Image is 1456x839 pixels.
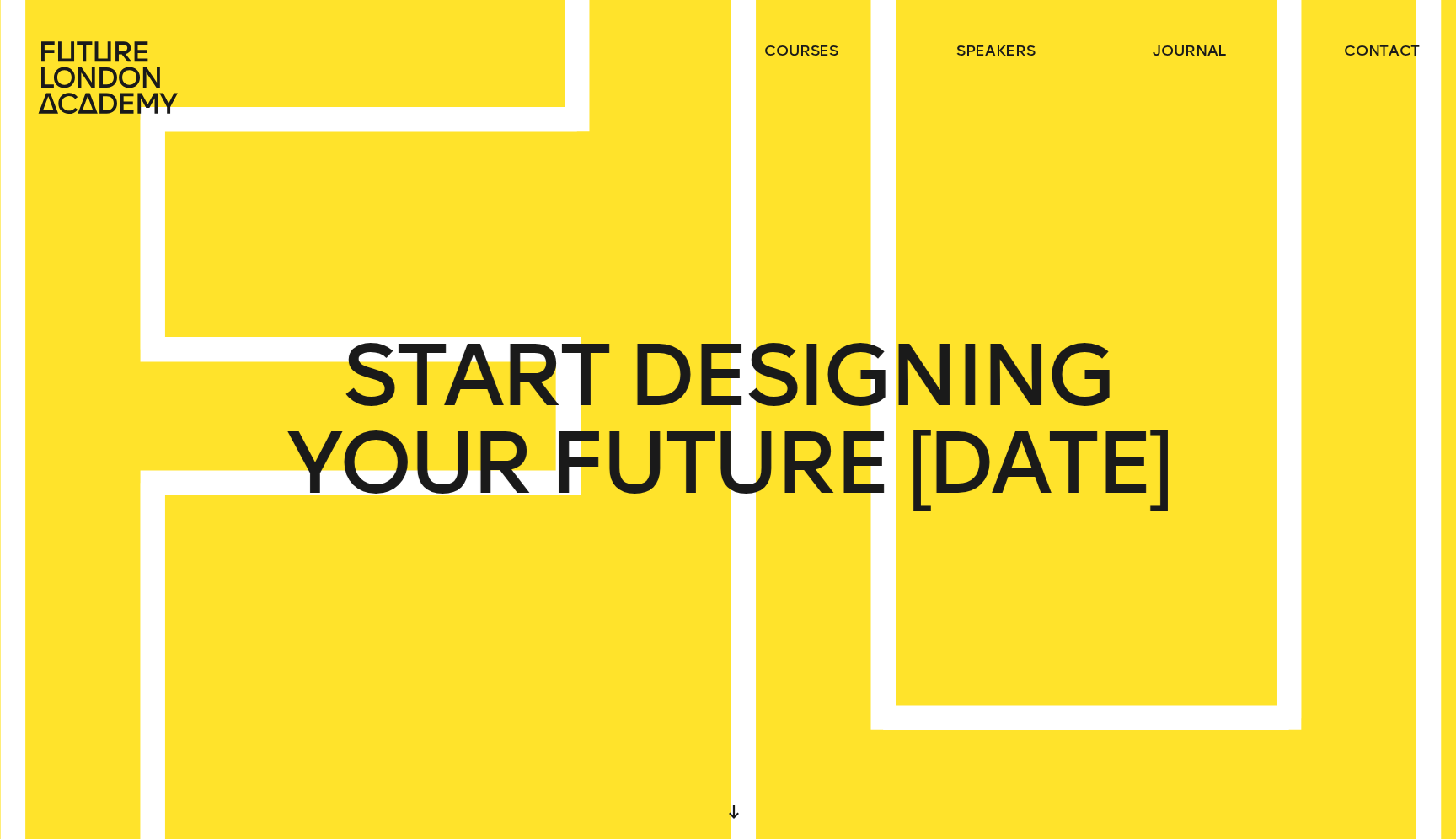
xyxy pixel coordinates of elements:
a: contact [1344,40,1420,61]
span: [DATE] [907,419,1170,507]
span: DESIGNING [628,332,1113,419]
a: speakers [956,40,1035,61]
span: YOUR [286,419,530,507]
a: journal [1153,40,1226,61]
a: courses [764,40,838,61]
span: FUTURE [549,419,888,507]
span: START [343,332,608,419]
